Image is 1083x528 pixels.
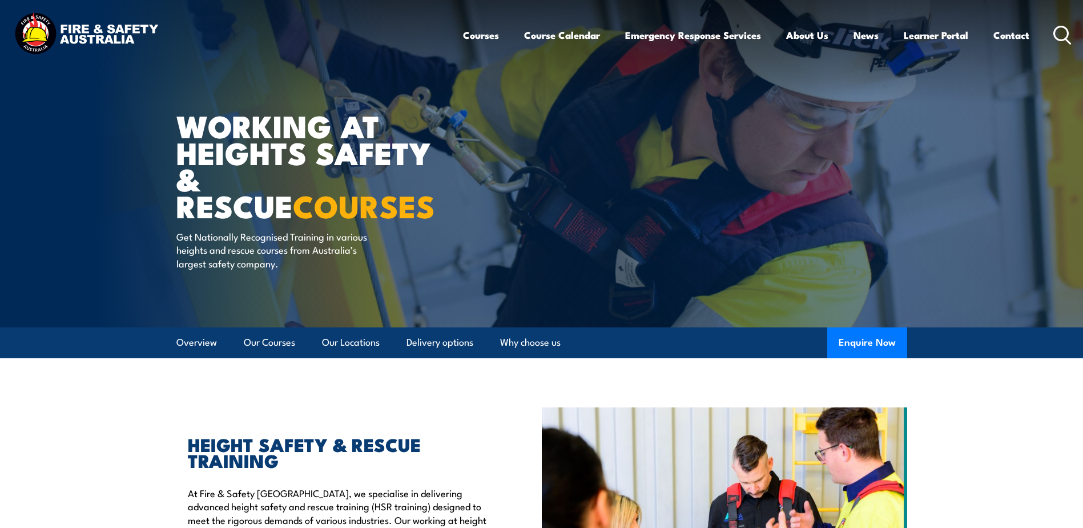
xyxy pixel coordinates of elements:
a: Our Courses [244,327,295,358]
h1: WORKING AT HEIGHTS SAFETY & RESCUE [176,112,458,219]
strong: COURSES [293,181,435,229]
a: Courses [463,20,499,50]
p: Get Nationally Recognised Training in various heights and rescue courses from Australia’s largest... [176,230,385,270]
a: Our Locations [322,327,380,358]
button: Enquire Now [827,327,907,358]
a: Delivery options [406,327,473,358]
a: Overview [176,327,217,358]
a: Contact [993,20,1029,50]
a: News [853,20,879,50]
a: Emergency Response Services [625,20,761,50]
a: Learner Portal [904,20,968,50]
a: About Us [786,20,828,50]
a: Why choose us [500,327,561,358]
h2: HEIGHT SAFETY & RESCUE TRAINING [188,436,489,468]
a: Course Calendar [524,20,600,50]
